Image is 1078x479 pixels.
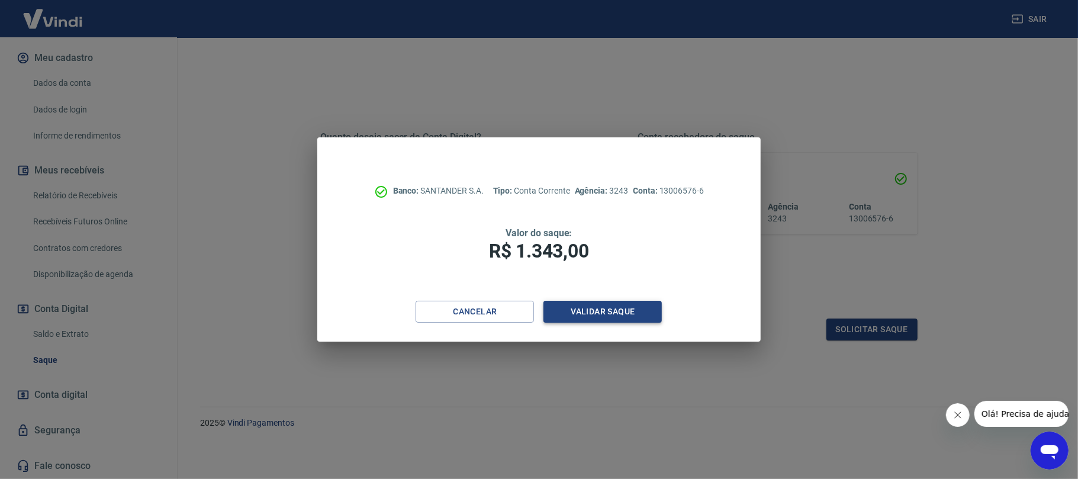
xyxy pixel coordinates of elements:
[493,186,514,195] span: Tipo:
[974,401,1069,427] iframe: Mensagem da empresa
[493,185,570,197] p: Conta Corrente
[393,186,421,195] span: Banco:
[416,301,534,323] button: Cancelar
[575,186,610,195] span: Agência:
[633,185,704,197] p: 13006576-6
[393,185,484,197] p: SANTANDER S.A.
[543,301,662,323] button: Validar saque
[489,240,588,262] span: R$ 1.343,00
[575,185,628,197] p: 3243
[7,8,99,18] span: Olá! Precisa de ajuda?
[633,186,659,195] span: Conta:
[1031,432,1069,470] iframe: Botão para abrir a janela de mensagens
[506,227,572,239] span: Valor do saque:
[946,403,970,427] iframe: Fechar mensagem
